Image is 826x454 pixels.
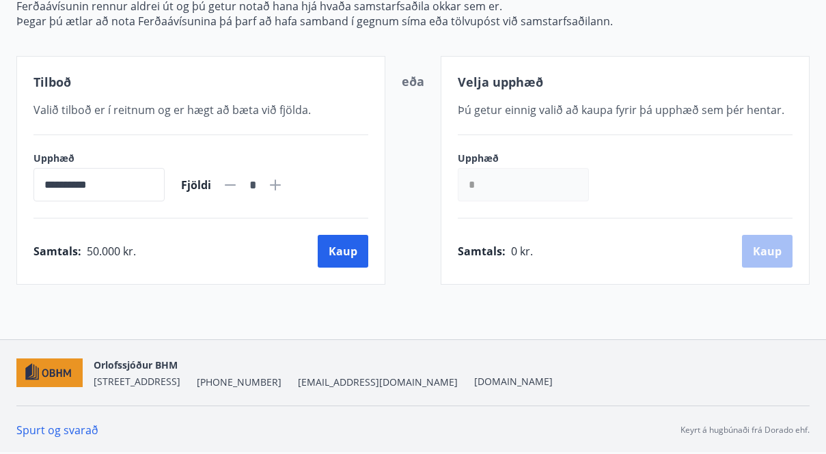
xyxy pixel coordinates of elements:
[298,375,458,389] span: [EMAIL_ADDRESS][DOMAIN_NAME]
[33,102,311,117] span: Valið tilboð er í reitnum og er hægt að bæta við fjölda.
[197,375,281,389] span: [PHONE_NUMBER]
[511,244,533,259] span: 0 kr.
[474,375,553,388] a: [DOMAIN_NAME]
[16,423,98,438] a: Spurt og svarað
[458,152,603,165] label: Upphæð
[458,74,543,90] span: Velja upphæð
[94,375,180,388] span: [STREET_ADDRESS]
[458,244,506,259] span: Samtals :
[33,244,81,259] span: Samtals :
[33,152,165,165] label: Upphæð
[318,235,368,268] button: Kaup
[181,178,211,193] span: Fjöldi
[458,102,784,117] span: Þú getur einnig valið að kaupa fyrir þá upphæð sem þér hentar.
[87,244,136,259] span: 50.000 kr.
[16,14,810,29] p: Þegar þú ætlar að nota Ferðaávísunina þá þarf að hafa samband í gegnum síma eða tölvupóst við sam...
[94,358,178,371] span: Orlofssjóður BHM
[16,358,83,388] img: c7HIBRK87IHNqKbXD1qOiSZFdQtg2UzkX3TnRQ1O.png
[680,424,810,436] p: Keyrt á hugbúnaði frá Dorado ehf.
[402,73,424,89] span: eða
[33,74,71,90] span: Tilboð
